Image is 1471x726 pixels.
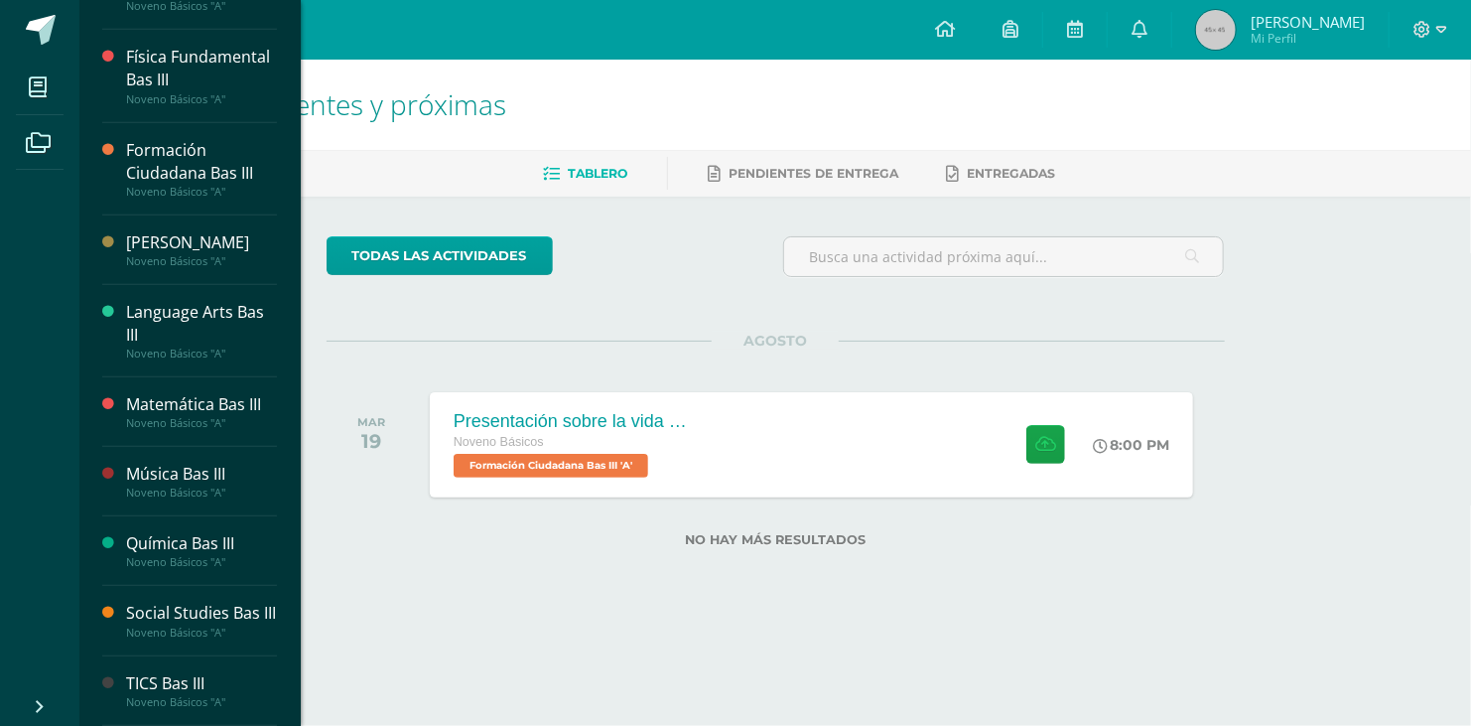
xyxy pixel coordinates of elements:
a: Social Studies Bas IIINoveno Básicos "A" [126,602,277,639]
span: Actividades recientes y próximas [103,85,506,123]
span: Formación Ciudadana Bas III 'A' [454,454,648,478]
div: Noveno Básicos "A" [126,416,277,430]
img: 45x45 [1196,10,1236,50]
span: Noveno Básicos [454,435,544,449]
div: Noveno Básicos "A" [126,555,277,569]
a: Música Bas IIINoveno Básicos "A" [126,463,277,500]
span: Tablero [568,166,627,181]
div: [PERSON_NAME] [126,231,277,254]
input: Busca una actividad próxima aquí... [784,237,1224,276]
div: MAR [357,415,385,429]
div: Matemática Bas III [126,393,277,416]
div: Noveno Básicos "A" [126,185,277,199]
div: 8:00 PM [1093,436,1169,454]
a: Física Fundamental Bas IIINoveno Básicos "A" [126,46,277,105]
div: Noveno Básicos "A" [126,254,277,268]
a: Matemática Bas IIINoveno Básicos "A" [126,393,277,430]
div: Presentación sobre la vida del General [PERSON_NAME]. [454,411,692,432]
div: TICS Bas III [126,672,277,695]
a: [PERSON_NAME]Noveno Básicos "A" [126,231,277,268]
a: todas las Actividades [327,236,553,275]
a: Pendientes de entrega [708,158,898,190]
div: Language Arts Bas III [126,301,277,347]
div: Noveno Básicos "A" [126,347,277,361]
div: Música Bas III [126,463,277,486]
label: No hay más resultados [327,532,1225,547]
a: Formación Ciudadana Bas IIINoveno Básicos "A" [126,139,277,199]
span: Pendientes de entrega [729,166,898,181]
div: 19 [357,429,385,453]
div: Noveno Básicos "A" [126,486,277,500]
div: Formación Ciudadana Bas III [126,139,277,185]
a: Química Bas IIINoveno Básicos "A" [126,532,277,569]
div: Noveno Básicos "A" [126,695,277,709]
div: Química Bas III [126,532,277,555]
a: Entregadas [946,158,1055,190]
span: [PERSON_NAME] [1251,12,1365,32]
span: Mi Perfil [1251,30,1365,47]
span: AGOSTO [712,332,839,350]
div: Noveno Básicos "A" [126,92,277,106]
span: Entregadas [967,166,1055,181]
div: Noveno Básicos "A" [126,626,277,640]
div: Física Fundamental Bas III [126,46,277,91]
a: TICS Bas IIINoveno Básicos "A" [126,672,277,709]
a: Language Arts Bas IIINoveno Básicos "A" [126,301,277,361]
div: Social Studies Bas III [126,602,277,625]
a: Tablero [543,158,627,190]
